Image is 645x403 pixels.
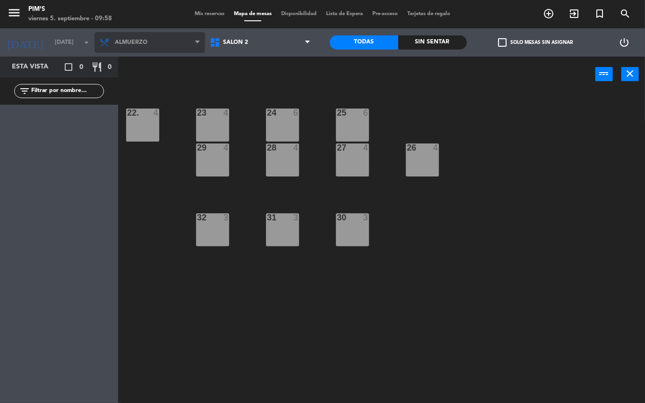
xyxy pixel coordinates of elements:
[223,39,248,46] span: Salón 2
[498,38,507,47] span: check_box_outline_blank
[5,61,68,73] div: Esta vista
[108,62,112,73] span: 0
[28,5,112,14] div: Pim's
[79,62,83,73] span: 0
[363,213,369,222] div: 3
[568,8,580,19] i: exit_to_app
[619,8,631,19] i: search
[543,8,554,19] i: add_circle_outline
[621,67,639,81] button: close
[30,86,103,96] input: Filtrar por nombre...
[81,37,92,48] i: arrow_drop_down
[91,61,103,73] i: restaurant
[368,11,403,17] span: Pre-acceso
[363,143,369,152] div: 4
[321,11,368,17] span: Lista de Espera
[63,61,74,73] i: crop_square
[625,68,636,79] i: close
[7,6,21,23] button: menu
[594,8,605,19] i: turned_in_not
[115,39,147,46] span: Almuerzo
[127,109,128,117] div: 22.
[330,35,398,50] div: Todas
[154,109,159,117] div: 4
[293,213,299,222] div: 3
[599,68,610,79] i: power_input
[7,6,21,20] i: menu
[224,213,229,222] div: 3
[28,14,112,24] div: viernes 5. septiembre - 09:58
[190,11,229,17] span: Mis reservas
[224,109,229,117] div: 4
[293,109,299,117] div: 6
[403,11,455,17] span: Tarjetas de regalo
[498,38,573,47] label: Solo mesas sin asignar
[19,85,30,97] i: filter_list
[398,35,467,50] div: Sin sentar
[619,37,630,48] i: power_settings_new
[293,143,299,152] div: 4
[224,143,229,152] div: 4
[433,143,439,152] div: 4
[595,67,613,81] button: power_input
[229,11,276,17] span: Mapa de mesas
[276,11,321,17] span: Disponibilidad
[363,109,369,117] div: 6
